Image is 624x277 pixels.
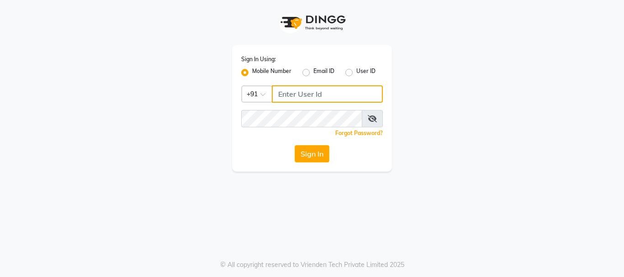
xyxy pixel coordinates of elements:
[252,67,291,78] label: Mobile Number
[313,67,334,78] label: Email ID
[241,55,276,63] label: Sign In Using:
[335,130,383,136] a: Forgot Password?
[295,145,329,162] button: Sign In
[272,85,383,103] input: Username
[275,9,349,36] img: logo1.svg
[356,67,375,78] label: User ID
[241,110,362,127] input: Username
